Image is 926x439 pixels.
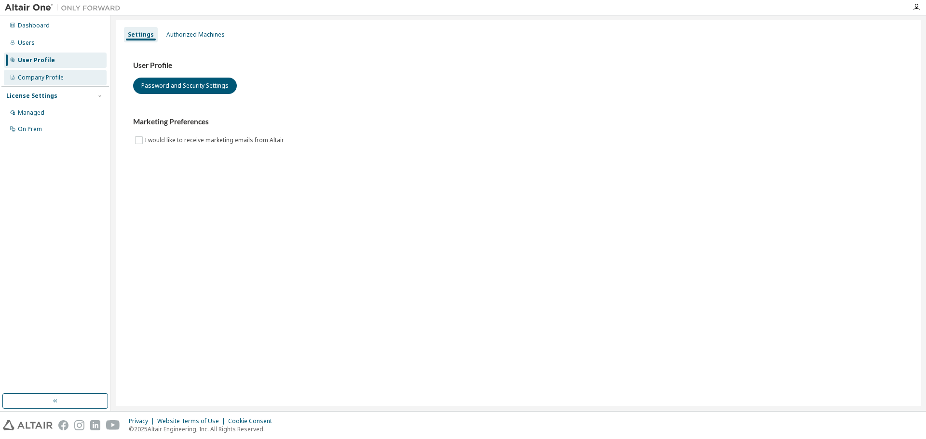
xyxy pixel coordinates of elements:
div: Cookie Consent [228,417,278,425]
div: Dashboard [18,22,50,29]
label: I would like to receive marketing emails from Altair [145,134,286,146]
button: Password and Security Settings [133,78,237,94]
img: linkedin.svg [90,420,100,430]
img: instagram.svg [74,420,84,430]
p: © 2025 Altair Engineering, Inc. All Rights Reserved. [129,425,278,433]
div: On Prem [18,125,42,133]
img: altair_logo.svg [3,420,53,430]
h3: User Profile [133,61,904,70]
div: Managed [18,109,44,117]
div: Company Profile [18,74,64,81]
div: Settings [128,31,154,39]
img: facebook.svg [58,420,68,430]
div: User Profile [18,56,55,64]
div: Privacy [129,417,157,425]
img: youtube.svg [106,420,120,430]
h3: Marketing Preferences [133,117,904,127]
div: Users [18,39,35,47]
div: Website Terms of Use [157,417,228,425]
div: Authorized Machines [166,31,225,39]
div: License Settings [6,92,57,100]
img: Altair One [5,3,125,13]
